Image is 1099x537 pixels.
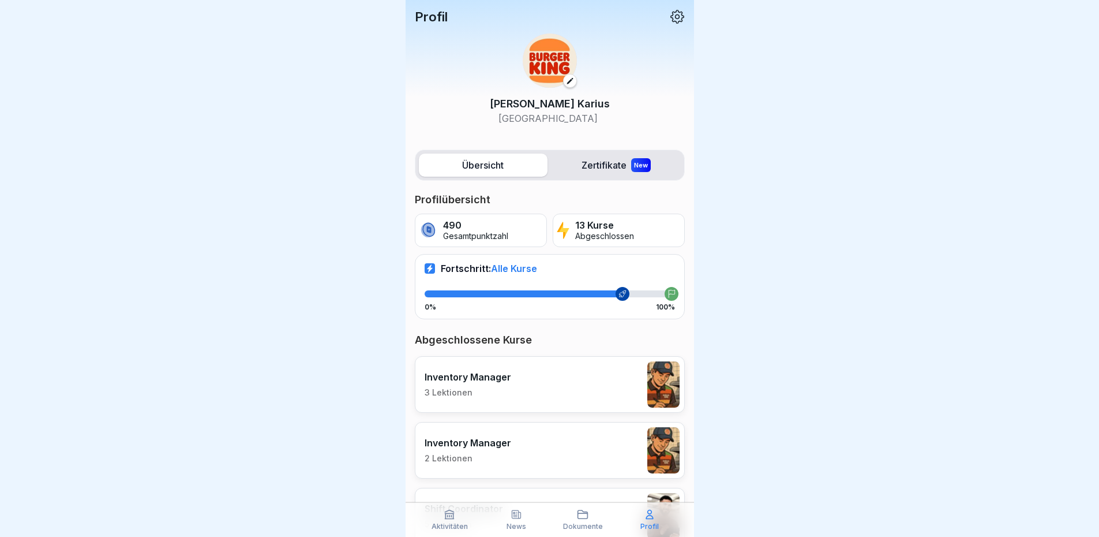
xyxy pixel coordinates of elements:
p: Dokumente [563,523,603,531]
img: lightning.svg [557,221,570,240]
p: 2 Lektionen [425,453,511,464]
img: w2f18lwxr3adf3talrpwf6id.png [523,33,577,88]
a: Inventory Manager2 Lektionen [415,422,685,479]
a: Inventory Manager3 Lektionen [415,356,685,413]
img: o1h5p6rcnzw0lu1jns37xjxx.png [647,361,680,408]
img: coin.svg [419,221,438,240]
p: Inventory Manager [425,371,511,383]
p: Inventory Manager [425,437,511,449]
p: Abgeschlossen [575,232,634,241]
p: [GEOGRAPHIC_DATA] [490,111,610,125]
p: 490 [443,220,508,231]
p: Profil [415,9,448,24]
p: 0% [425,303,436,311]
p: 13 Kurse [575,220,634,231]
div: New [631,158,651,172]
p: Fortschritt: [441,263,537,274]
label: Zertifikate [552,154,681,177]
p: News [507,523,526,531]
span: Alle Kurse [491,263,537,274]
p: Profilübersicht [415,193,685,207]
p: 100% [656,303,675,311]
p: Profil [640,523,659,531]
img: o1h5p6rcnzw0lu1jns37xjxx.png [647,427,680,473]
label: Übersicht [419,154,547,177]
p: [PERSON_NAME] Karius [490,96,610,111]
p: 3 Lektionen [425,387,511,398]
p: Gesamtpunktzahl [443,232,508,241]
p: Aktivitäten [432,523,468,531]
p: Abgeschlossene Kurse [415,333,685,347]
